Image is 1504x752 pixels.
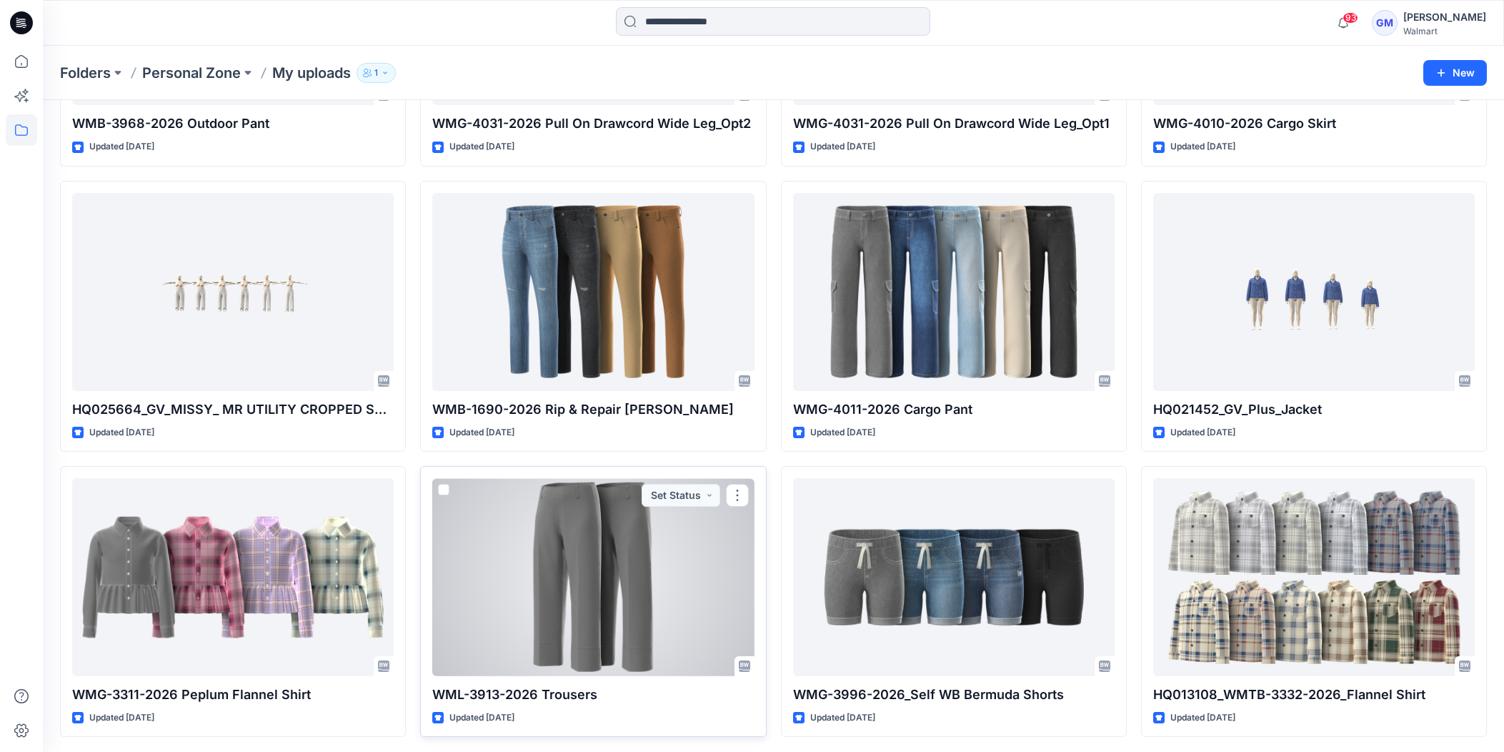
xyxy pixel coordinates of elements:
[1403,26,1486,36] div: Walmart
[449,425,514,440] p: Updated [DATE]
[793,400,1115,420] p: WMG-4011-2026 Cargo Pant
[793,193,1115,391] a: WMG-4011-2026 Cargo Pant
[1170,711,1235,726] p: Updated [DATE]
[1153,400,1475,420] p: HQ021452_GV_Plus_Jacket
[432,114,754,134] p: WMG-4031-2026 Pull On Drawcord Wide Leg_Opt2
[1343,12,1358,24] span: 93
[810,139,875,154] p: Updated [DATE]
[72,685,394,705] p: WMG-3311-2026 Peplum Flannel Shirt
[1153,478,1475,676] a: HQ013108_WMTB-3332-2026_Flannel Shirt
[89,711,154,726] p: Updated [DATE]
[432,478,754,676] a: WML-3913-2026 Trousers
[1153,114,1475,134] p: WMG-4010-2026 Cargo Skirt
[449,139,514,154] p: Updated [DATE]
[374,65,378,81] p: 1
[1170,139,1235,154] p: Updated [DATE]
[89,139,154,154] p: Updated [DATE]
[810,711,875,726] p: Updated [DATE]
[272,63,351,83] p: My uploads
[1403,9,1486,26] div: [PERSON_NAME]
[357,63,396,83] button: 1
[793,685,1115,705] p: WMG-3996-2026_Self WB Bermuda Shorts
[810,425,875,440] p: Updated [DATE]
[72,114,394,134] p: WMB-3968-2026 Outdoor Pant
[1153,193,1475,391] a: HQ021452_GV_Plus_Jacket
[1372,10,1398,36] div: GM
[89,425,154,440] p: Updated [DATE]
[72,193,394,391] a: HQ025664_GV_MISSY_ MR UTILITY CROPPED STRAIGHT LEG
[72,400,394,420] p: HQ025664_GV_MISSY_ MR UTILITY CROPPED STRAIGHT LEG
[60,63,111,83] a: Folders
[432,685,754,705] p: WML-3913-2026 Trousers
[142,63,241,83] a: Personal Zone
[1153,685,1475,705] p: HQ013108_WMTB-3332-2026_Flannel Shirt
[432,193,754,391] a: WMB-1690-2026 Rip & Repair Jean
[1423,60,1487,86] button: New
[1170,425,1235,440] p: Updated [DATE]
[793,478,1115,676] a: WMG-3996-2026_Self WB Bermuda Shorts
[449,711,514,726] p: Updated [DATE]
[793,114,1115,134] p: WMG-4031-2026 Pull On Drawcord Wide Leg_Opt1
[72,478,394,676] a: WMG-3311-2026 Peplum Flannel Shirt
[432,400,754,420] p: WMB-1690-2026 Rip & Repair [PERSON_NAME]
